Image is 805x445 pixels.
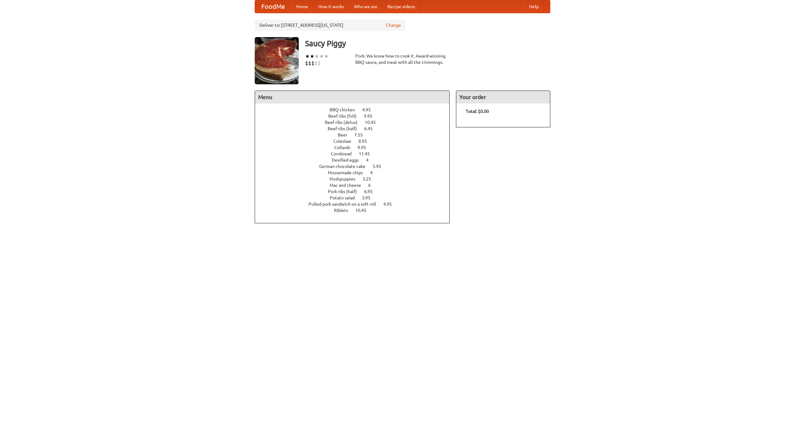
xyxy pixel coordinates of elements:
a: Housemade chips 4 [328,170,384,175]
h4: Your order [456,91,550,103]
a: FoodMe [255,0,291,13]
li: $ [308,60,311,67]
span: 4 [366,158,375,163]
span: 8.95 [358,139,373,144]
span: Hushpuppies [330,176,362,181]
span: Housemade chips [328,170,369,175]
a: Help [524,0,544,13]
span: 4 [370,170,379,175]
a: BBQ chicken 4.95 [330,107,382,112]
div: Pork. We know how to cook it. Award-winning BBQ sauce, and meat with all the trimmings. [355,53,450,65]
span: 6 [368,183,377,188]
a: Beef ribs (full) 9.95 [328,114,384,119]
li: ★ [310,53,314,60]
span: Beef ribs (full) [328,114,363,119]
span: Beer [338,132,353,137]
a: Recipe videos [382,0,420,13]
span: 10.45 [365,120,382,125]
span: 7.55 [354,132,369,137]
a: Pork ribs (half) 6.95 [328,189,384,194]
span: 4.95 [362,107,377,112]
span: 3.95 [362,195,377,200]
span: Pulled pork sandwich on a soft roll [308,202,382,207]
span: 6.45 [364,126,379,131]
a: German chocolate cake 5.95 [319,164,393,169]
img: angular.jpg [255,37,299,84]
span: Potato salad [330,195,361,200]
a: How it works [313,0,349,13]
a: Riblets 10.45 [334,208,378,213]
span: Cornbread [331,151,358,156]
span: Beef ribs (half) [328,126,363,131]
a: Cornbread 11.45 [331,151,381,156]
li: ★ [319,53,324,60]
span: BBQ chicken [330,107,361,112]
span: 5.95 [373,164,387,169]
a: Potato salad 3.95 [330,195,382,200]
a: Hushpuppies 3.25 [330,176,383,181]
span: 11.45 [359,151,376,156]
span: 10.45 [355,208,373,213]
span: 3.25 [363,176,377,181]
li: $ [314,60,318,67]
h4: Menu [255,91,449,103]
span: Collards [334,145,357,150]
a: Collards 9.95 [334,145,378,150]
li: $ [311,60,314,67]
span: Coleslaw [333,139,358,144]
a: Home [291,0,313,13]
a: Coleslaw 8.95 [333,139,379,144]
span: Mac and cheese [330,183,367,188]
span: Pork ribs (half) [328,189,363,194]
li: ★ [314,53,319,60]
li: ★ [305,53,310,60]
a: Beer 7.55 [338,132,375,137]
div: Deliver to: [STREET_ADDRESS][US_STATE] [255,19,406,31]
a: Mac and cheese 6 [330,183,382,188]
li: ★ [324,53,329,60]
a: Pulled pork sandwich on a soft roll 4.95 [308,202,403,207]
h3: Saucy Piggy [305,37,550,50]
span: German chocolate cake [319,164,372,169]
a: Devilled eggs 4 [332,158,380,163]
a: Change [386,22,401,28]
li: $ [318,60,321,67]
span: 4.95 [383,202,398,207]
span: 9.95 [358,145,372,150]
span: Devilled eggs [332,158,365,163]
b: Total: $0.00 [466,109,489,114]
a: Who we are [349,0,382,13]
a: Beef ribs (half) 6.45 [328,126,384,131]
span: Riblets [334,208,354,213]
span: Beef ribs (delux) [325,120,364,125]
span: 6.95 [364,189,379,194]
li: $ [305,60,308,67]
span: 9.95 [364,114,379,119]
a: Beef ribs (delux) 10.45 [325,120,387,125]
